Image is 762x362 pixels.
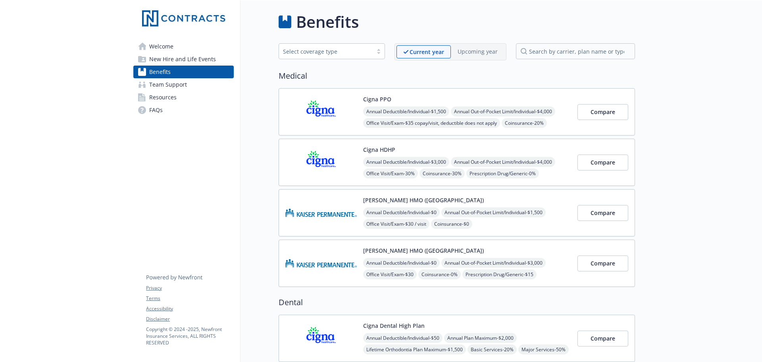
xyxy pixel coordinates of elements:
p: Upcoming year [458,47,498,56]
h2: Dental [279,296,635,308]
a: New Hire and Life Events [133,53,234,66]
span: Office Visit/Exam - $35 copay/visit, deductible does not apply [363,118,500,128]
span: Coinsurance - 20% [502,118,547,128]
a: Resources [133,91,234,104]
span: Resources [149,91,177,104]
h1: Benefits [296,10,359,34]
span: FAQs [149,104,163,116]
span: Compare [591,259,615,267]
span: Annual Deductible/Individual - $50 [363,333,443,343]
button: Compare [577,155,628,170]
div: Select coverage type [283,47,369,56]
span: Coinsurance - 0% [418,269,461,279]
input: search by carrier, plan name or type [516,43,635,59]
button: Compare [577,205,628,221]
button: Compare [577,104,628,120]
button: [PERSON_NAME] HMO ([GEOGRAPHIC_DATA]) [363,196,484,204]
span: Annual Plan Maximum - $2,000 [444,333,517,343]
span: Team Support [149,78,187,91]
a: Accessibility [146,305,233,312]
span: Compare [591,159,615,166]
a: Privacy [146,285,233,292]
button: Cigna PPO [363,95,391,103]
button: [PERSON_NAME] HMO ([GEOGRAPHIC_DATA]) [363,246,484,255]
img: CIGNA carrier logo [285,145,357,179]
a: Team Support [133,78,234,91]
p: Copyright © 2024 - 2025 , Newfront Insurance Services, ALL RIGHTS RESERVED [146,326,233,346]
span: Basic Services - 20% [468,345,517,354]
span: Major Services - 50% [518,345,569,354]
span: Annual Out-of-Pocket Limit/Individual - $4,000 [451,106,555,116]
span: Compare [591,335,615,342]
a: Benefits [133,66,234,78]
span: Annual Out-of-Pocket Limit/Individual - $3,000 [441,258,546,268]
span: Coinsurance - 30% [419,168,465,178]
img: CIGNA carrier logo [285,321,357,355]
span: Office Visit/Exam - 30% [363,168,418,178]
button: Compare [577,256,628,271]
img: CIGNA carrier logo [285,95,357,129]
span: Annual Out-of-Pocket Limit/Individual - $4,000 [451,157,555,167]
span: Prescription Drug/Generic - 0% [466,168,539,178]
a: Disclaimer [146,316,233,323]
a: Welcome [133,40,234,53]
span: Annual Deductible/Individual - $0 [363,258,440,268]
h2: Medical [279,70,635,82]
span: Compare [591,209,615,217]
span: Annual Deductible/Individual - $0 [363,207,440,217]
button: Cigna Dental High Plan [363,321,425,330]
span: New Hire and Life Events [149,53,216,66]
span: Office Visit/Exam - $30 / visit [363,219,429,229]
a: Terms [146,295,233,302]
a: FAQs [133,104,234,116]
p: Current year [410,48,444,56]
img: Kaiser Permanente of Washington carrier logo [285,246,357,280]
span: Coinsurance - $0 [431,219,472,229]
img: Kaiser Permanente Insurance Company carrier logo [285,196,357,230]
button: Cigna HDHP [363,145,395,154]
span: Welcome [149,40,173,53]
span: Annual Deductible/Individual - $1,500 [363,106,449,116]
button: Compare [577,331,628,347]
span: Office Visit/Exam - $30 [363,269,417,279]
span: Lifetime Orthodontia Plan Maximum - $1,500 [363,345,466,354]
span: Annual Deductible/Individual - $3,000 [363,157,449,167]
span: Prescription Drug/Generic - $15 [462,269,537,279]
span: Upcoming year [451,45,504,58]
span: Benefits [149,66,171,78]
span: Annual Out-of-Pocket Limit/Individual - $1,500 [441,207,546,217]
span: Compare [591,108,615,116]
